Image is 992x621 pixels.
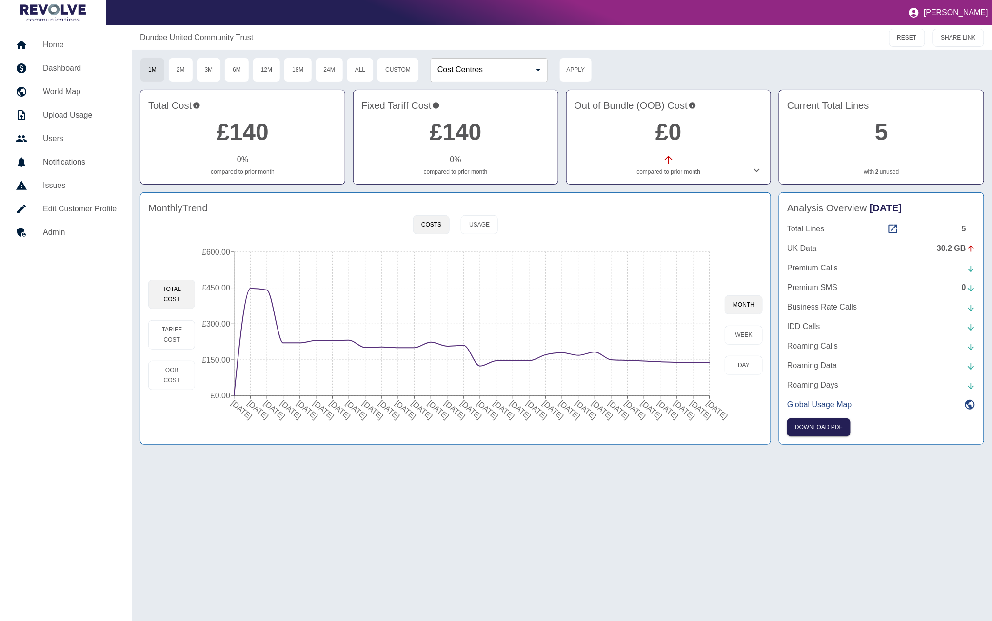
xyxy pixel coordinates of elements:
h5: Issues [43,180,117,191]
a: Issues [8,174,124,197]
button: week [725,326,763,345]
h5: Upload Usage [43,109,117,121]
svg: Costs outside of your fixed tariff [689,98,696,113]
h4: Monthly Trend [148,201,208,215]
h5: Users [43,133,117,145]
button: 3M [197,58,221,82]
span: [DATE] [870,203,902,213]
tspan: [DATE] [492,399,516,421]
svg: This is your recurring contracted cost [432,98,440,113]
tspan: £150.00 [202,356,231,364]
button: [PERSON_NAME] [904,3,992,22]
button: SHARE LINK [933,29,984,47]
tspan: [DATE] [673,399,697,421]
tspan: [DATE] [345,399,369,421]
tspan: £450.00 [202,284,231,292]
button: Usage [461,215,498,234]
h5: Admin [43,227,117,238]
tspan: [DATE] [230,399,254,421]
tspan: £0.00 [211,392,230,400]
button: Click here to download the most recent invoice. If the current month’s invoice is unavailable, th... [787,418,851,436]
h5: World Map [43,86,117,98]
a: £0 [655,119,681,145]
button: 6M [224,58,249,82]
p: IDD Calls [787,321,820,332]
tspan: [DATE] [623,399,648,421]
button: 2M [168,58,193,82]
a: Premium SMS0 [787,282,976,293]
button: RESET [889,29,925,47]
a: Roaming Calls [787,340,976,352]
p: Roaming Days [787,379,838,391]
a: Admin [8,221,124,244]
a: Roaming Data [787,360,976,372]
h5: Notifications [43,156,117,168]
tspan: [DATE] [443,399,467,421]
tspan: [DATE] [656,399,680,421]
a: 2 [875,167,879,176]
tspan: [DATE] [607,399,632,421]
h5: Dashboard [43,62,117,74]
tspan: [DATE] [279,399,303,421]
a: Dashboard [8,57,124,80]
tspan: [DATE] [574,399,598,421]
a: £140 [430,119,482,145]
p: compared to prior month [148,167,337,176]
button: Apply [559,58,592,82]
tspan: [DATE] [427,399,451,421]
button: 24M [316,58,343,82]
tspan: £600.00 [202,248,231,256]
p: Global Usage Map [787,399,852,411]
h4: Total Cost [148,98,337,113]
a: Home [8,33,124,57]
button: Costs [413,215,450,234]
tspan: [DATE] [640,399,664,421]
button: Custom [377,58,419,82]
tspan: [DATE] [262,399,287,421]
a: £140 [217,119,269,145]
a: IDD Calls [787,321,976,332]
button: 18M [284,58,312,82]
tspan: [DATE] [476,399,500,421]
h4: Out of Bundle (OOB) Cost [575,98,763,113]
tspan: [DATE] [328,399,353,421]
p: Premium Calls [787,262,838,274]
h5: Edit Customer Profile [43,203,117,215]
tspan: [DATE] [394,399,418,421]
a: Edit Customer Profile [8,197,124,221]
a: Total Lines5 [787,223,976,235]
a: Roaming Days [787,379,976,391]
p: Roaming Calls [787,340,838,352]
tspan: [DATE] [361,399,385,421]
a: Global Usage Map [787,399,976,411]
tspan: [DATE] [312,399,336,421]
a: Dundee United Community Trust [140,32,253,43]
h4: Current Total Lines [787,98,976,113]
img: Logo [20,4,86,21]
p: Premium SMS [787,282,837,293]
button: month [725,295,763,314]
div: 5 [962,223,976,235]
tspan: [DATE] [377,399,402,421]
tspan: [DATE] [705,399,730,421]
p: 0 % [450,154,461,166]
tspan: [DATE] [558,399,582,421]
a: Business Rate Calls [787,301,976,313]
p: 0 % [237,154,248,166]
a: Upload Usage [8,103,124,127]
a: 5 [875,119,888,145]
a: Notifications [8,150,124,174]
tspan: [DATE] [689,399,714,421]
h4: Fixed Tariff Cost [361,98,550,113]
h5: Home [43,39,117,51]
a: Premium Calls [787,262,976,274]
button: Total Cost [148,280,195,309]
a: UK Data30.2 GB [787,243,976,254]
a: World Map [8,80,124,103]
p: UK Data [787,243,816,254]
p: Business Rate Calls [787,301,857,313]
tspan: [DATE] [410,399,435,421]
p: [PERSON_NAME] [924,8,988,17]
p: Total Lines [787,223,825,235]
